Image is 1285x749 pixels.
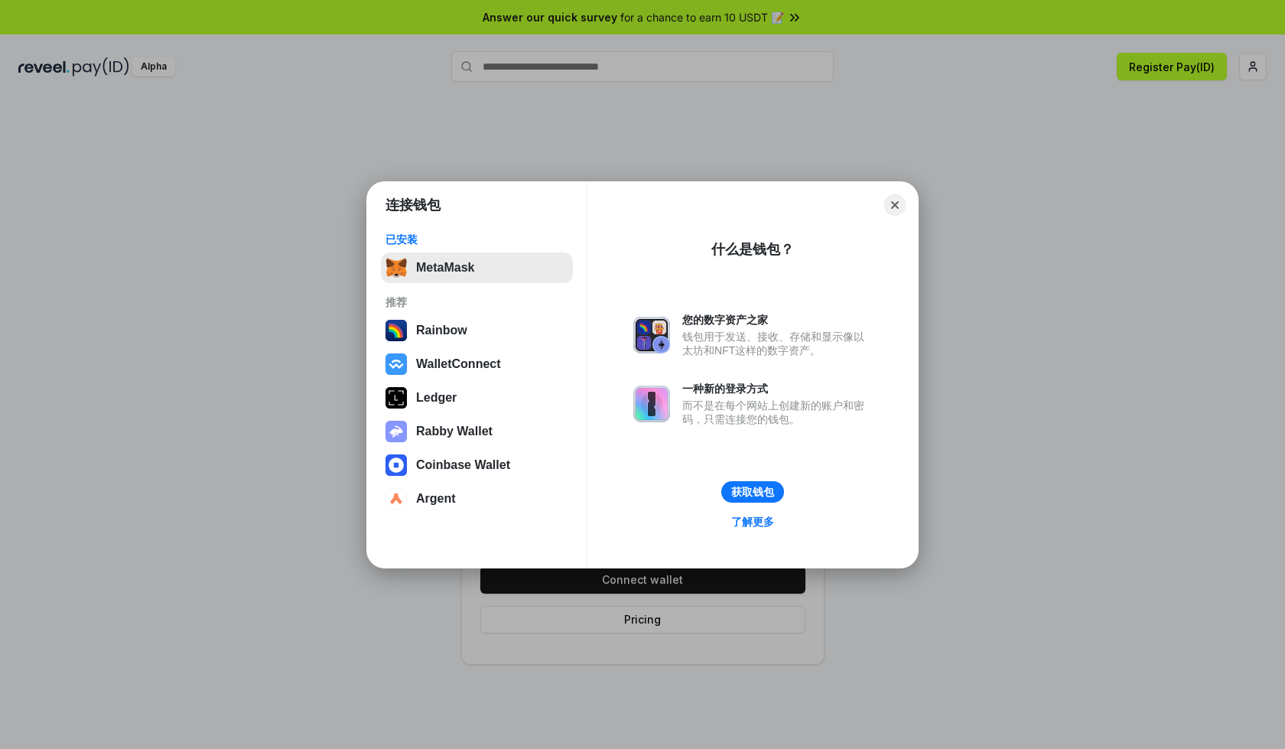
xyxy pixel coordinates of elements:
[731,485,774,499] div: 获取钱包
[381,484,573,514] button: Argent
[381,252,573,283] button: MetaMask
[416,261,474,275] div: MetaMask
[385,196,441,214] h1: 连接钱包
[416,357,501,371] div: WalletConnect
[722,512,783,532] a: 了解更多
[381,315,573,346] button: Rainbow
[633,317,670,353] img: svg+xml,%3Csvg%20xmlns%3D%22http%3A%2F%2Fwww.w3.org%2F2000%2Fsvg%22%20fill%3D%22none%22%20viewBox...
[682,330,872,357] div: 钱包用于发送、接收、存储和显示像以太坊和NFT这样的数字资产。
[633,386,670,422] img: svg+xml,%3Csvg%20xmlns%3D%22http%3A%2F%2Fwww.w3.org%2F2000%2Fsvg%22%20fill%3D%22none%22%20viewBox...
[721,481,784,503] button: 获取钱包
[385,387,407,409] img: svg+xml,%3Csvg%20xmlns%3D%22http%3A%2F%2Fwww.w3.org%2F2000%2Fsvg%22%20width%3D%2228%22%20height%3...
[385,421,407,442] img: svg+xml,%3Csvg%20xmlns%3D%22http%3A%2F%2Fwww.w3.org%2F2000%2Fsvg%22%20fill%3D%22none%22%20viewBox...
[381,383,573,413] button: Ledger
[385,353,407,375] img: svg+xml,%3Csvg%20width%3D%2228%22%20height%3D%2228%22%20viewBox%3D%220%200%2028%2028%22%20fill%3D...
[385,488,407,510] img: svg+xml,%3Csvg%20width%3D%2228%22%20height%3D%2228%22%20viewBox%3D%220%200%2028%2028%22%20fill%3D...
[416,391,457,405] div: Ledger
[682,382,872,396] div: 一种新的登录方式
[385,454,407,476] img: svg+xml,%3Csvg%20width%3D%2228%22%20height%3D%2228%22%20viewBox%3D%220%200%2028%2028%22%20fill%3D...
[731,515,774,529] div: 了解更多
[682,313,872,327] div: 您的数字资产之家
[416,324,467,337] div: Rainbow
[416,458,510,472] div: Coinbase Wallet
[884,194,906,216] button: Close
[416,425,493,438] div: Rabby Wallet
[385,257,407,278] img: svg+xml,%3Csvg%20fill%3D%22none%22%20height%3D%2233%22%20viewBox%3D%220%200%2035%2033%22%20width%...
[381,416,573,447] button: Rabby Wallet
[682,399,872,426] div: 而不是在每个网站上创建新的账户和密码，只需连接您的钱包。
[416,492,456,506] div: Argent
[381,349,573,379] button: WalletConnect
[385,320,407,341] img: svg+xml,%3Csvg%20width%3D%22120%22%20height%3D%22120%22%20viewBox%3D%220%200%20120%20120%22%20fil...
[385,233,568,246] div: 已安装
[385,295,568,309] div: 推荐
[381,450,573,480] button: Coinbase Wallet
[711,240,794,259] div: 什么是钱包？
